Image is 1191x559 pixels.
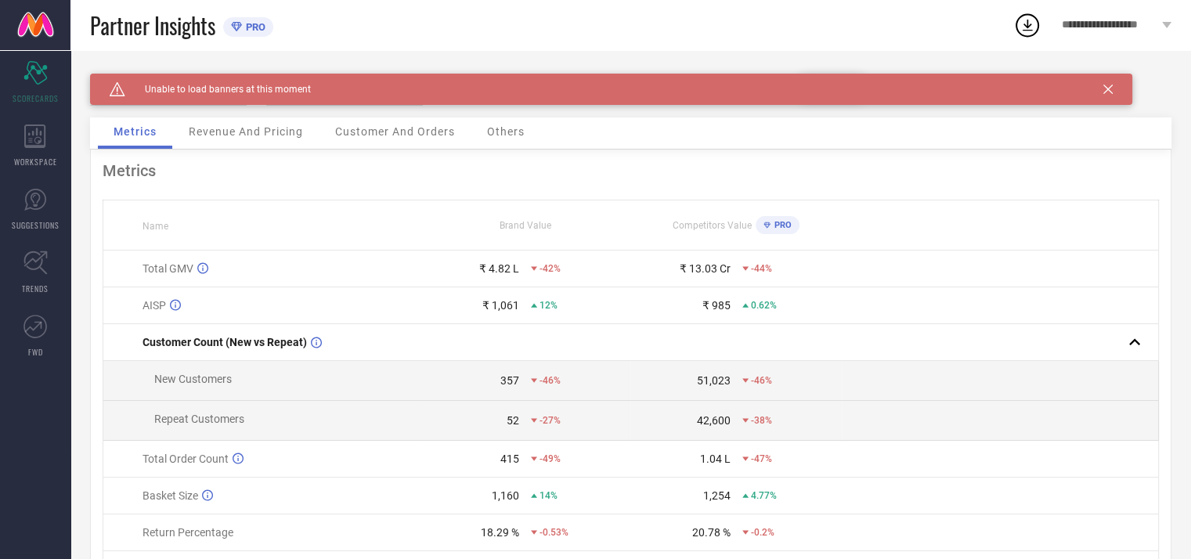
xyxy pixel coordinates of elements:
[143,299,166,312] span: AISP
[90,74,247,85] div: Brand
[114,125,157,138] span: Metrics
[500,374,519,387] div: 357
[482,299,519,312] div: ₹ 1,061
[500,220,551,231] span: Brand Value
[540,453,561,464] span: -49%
[143,221,168,232] span: Name
[540,415,561,426] span: -27%
[143,526,233,539] span: Return Percentage
[154,413,244,425] span: Repeat Customers
[751,415,772,426] span: -38%
[12,219,60,231] span: SUGGESTIONS
[1013,11,1041,39] div: Open download list
[697,374,731,387] div: 51,023
[28,346,43,358] span: FWD
[673,220,752,231] span: Competitors Value
[702,299,731,312] div: ₹ 985
[751,490,777,501] span: 4.77%
[751,300,777,311] span: 0.62%
[189,125,303,138] span: Revenue And Pricing
[154,373,232,385] span: New Customers
[700,453,731,465] div: 1.04 L
[540,263,561,274] span: -42%
[90,9,215,41] span: Partner Insights
[540,527,568,538] span: -0.53%
[703,489,731,502] div: 1,254
[697,414,731,427] div: 42,600
[680,262,731,275] div: ₹ 13.03 Cr
[540,490,558,501] span: 14%
[751,263,772,274] span: -44%
[479,262,519,275] div: ₹ 4.82 L
[143,453,229,465] span: Total Order Count
[13,92,59,104] span: SCORECARDS
[335,125,455,138] span: Customer And Orders
[481,526,519,539] div: 18.29 %
[751,527,774,538] span: -0.2%
[751,375,772,386] span: -46%
[507,414,519,427] div: 52
[692,526,731,539] div: 20.78 %
[540,300,558,311] span: 12%
[771,220,792,230] span: PRO
[492,489,519,502] div: 1,160
[22,283,49,294] span: TRENDS
[14,156,57,168] span: WORKSPACE
[540,375,561,386] span: -46%
[125,84,311,95] span: Unable to load banners at this moment
[143,262,193,275] span: Total GMV
[751,453,772,464] span: -47%
[103,161,1159,180] div: Metrics
[242,21,265,33] span: PRO
[143,489,198,502] span: Basket Size
[143,336,307,348] span: Customer Count (New vs Repeat)
[487,125,525,138] span: Others
[500,453,519,465] div: 415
